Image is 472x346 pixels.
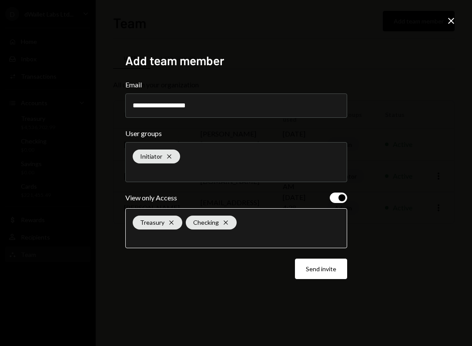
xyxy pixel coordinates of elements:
[125,128,347,139] label: User groups
[295,259,347,279] button: Send invite
[125,193,177,203] div: View only Access
[133,150,180,163] div: Initiator
[186,216,237,230] div: Checking
[133,216,182,230] div: Treasury
[125,52,347,69] h2: Add team member
[125,80,347,90] label: Email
